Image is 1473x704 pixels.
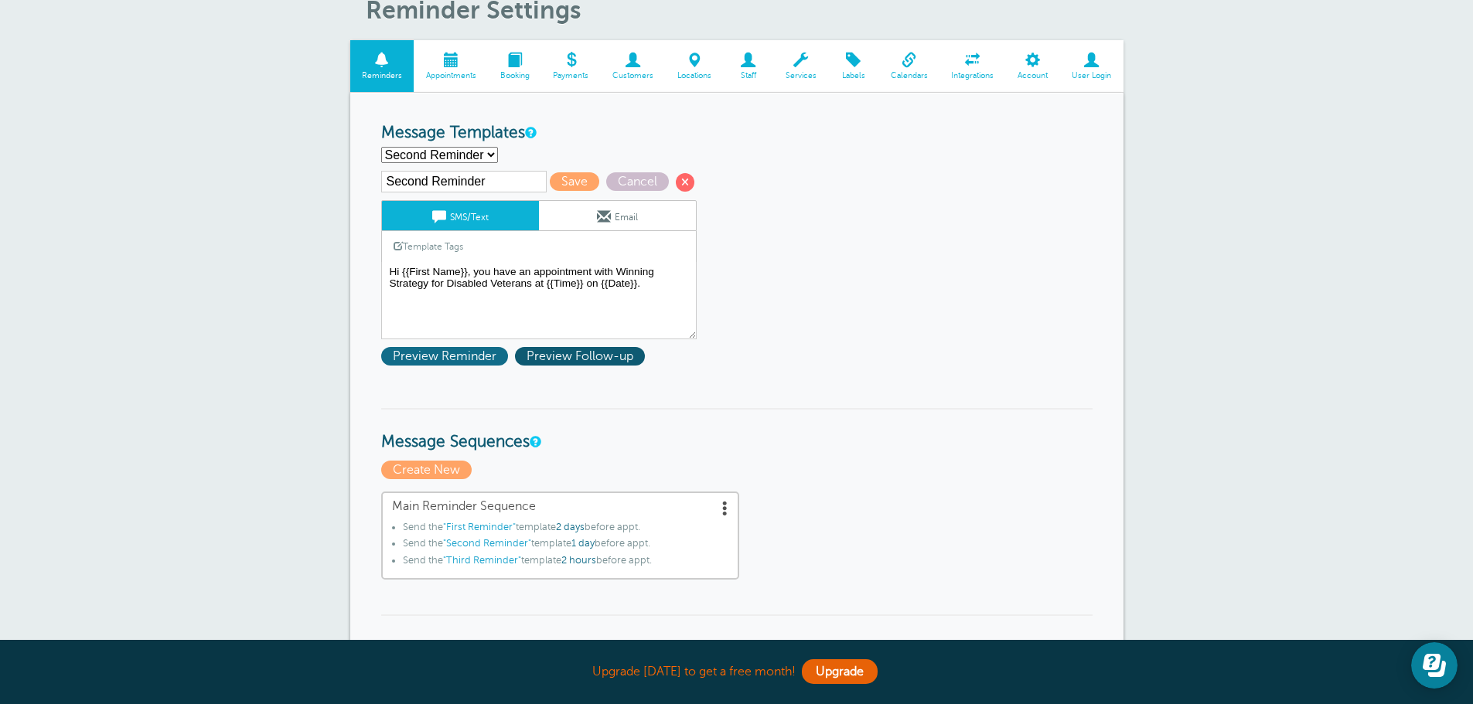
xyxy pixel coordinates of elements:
a: Services [773,40,828,92]
span: Create New [381,461,472,479]
a: Upgrade [802,659,878,684]
span: 1 day [571,538,595,549]
span: Staff [731,71,765,80]
span: Main Reminder Sequence [392,499,728,514]
textarea: Hi {{First Name}}, your appointment with Winning Strategy for Disabled Veterans has been schedule... [381,262,697,339]
a: Preview Follow-up [515,349,649,363]
a: Email [539,201,696,230]
iframe: Resource center [1411,642,1458,689]
li: Send the template before appt. [403,538,728,555]
span: Integrations [947,71,998,80]
span: Payments [549,71,593,80]
span: Booking [496,71,534,80]
span: Save [550,172,599,191]
a: Preview Reminder [381,349,515,363]
a: Staff [723,40,773,92]
a: Payments [541,40,601,92]
a: Booking [488,40,541,92]
a: Integrations [939,40,1006,92]
span: Labels [836,71,871,80]
a: Account [1006,40,1060,92]
a: Template Tags [382,231,475,261]
span: Calendars [886,71,932,80]
h3: Message Templates [381,124,1093,143]
a: Labels [828,40,878,92]
a: Main Reminder Sequence Send the"First Reminder"template2 daysbefore appt.Send the"Second Reminder... [381,491,739,580]
span: 2 hours [561,555,596,566]
input: Template Name [381,171,547,192]
span: "First Reminder" [443,522,516,532]
a: SMS/Text [382,201,539,230]
span: "Third Reminder" [443,555,521,566]
a: Create New [381,463,476,477]
a: Save [550,175,606,189]
span: 2 days [556,522,585,532]
a: User Login [1060,40,1124,92]
span: Account [1014,71,1052,80]
div: Upgrade [DATE] to get a free month! [350,655,1124,689]
span: Customers [609,71,658,80]
span: Services [781,71,820,80]
h3: Message Sequences [381,408,1093,452]
span: Preview Reminder [381,347,508,366]
span: Appointments [421,71,480,80]
a: This is the wording for your reminder and follow-up messages. You can create multiple templates i... [525,128,534,138]
a: Cancel [606,175,676,189]
span: Preview Follow-up [515,347,645,366]
h3: Reminder Payment Link Options [381,614,1093,658]
span: Reminders [358,71,407,80]
span: Locations [673,71,716,80]
a: Customers [601,40,666,92]
span: Cancel [606,172,669,191]
li: Send the template before appt. [403,555,728,572]
li: Send the template before appt. [403,522,728,539]
span: User Login [1068,71,1116,80]
span: "Second Reminder" [443,538,531,549]
a: Message Sequences allow you to setup multiple reminder schedules that can use different Message T... [530,437,539,447]
a: Locations [666,40,724,92]
a: Calendars [878,40,939,92]
a: Appointments [414,40,488,92]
